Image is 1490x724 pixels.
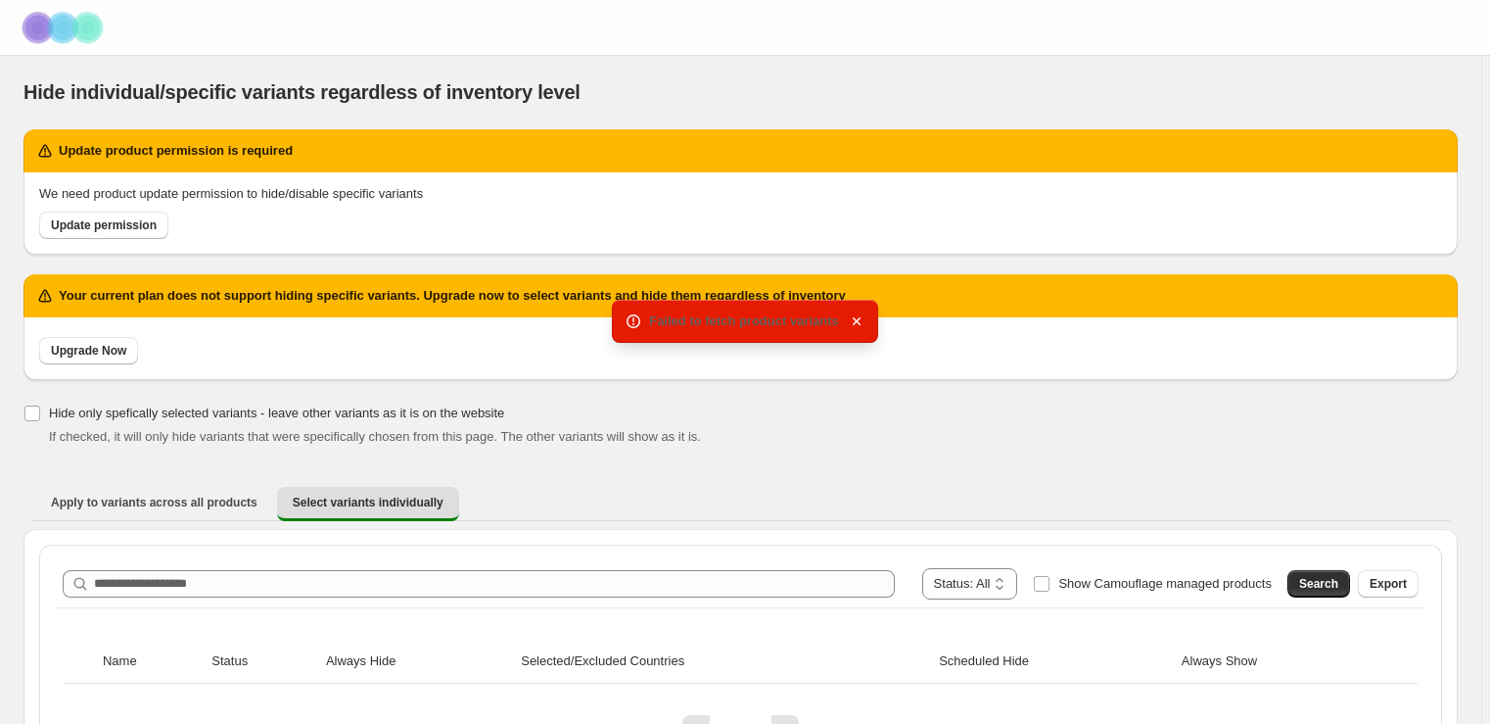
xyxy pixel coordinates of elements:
[649,314,839,328] span: Failed to fetch product variants
[59,286,846,306] h2: Your current plan does not support hiding specific variants. Upgrade now to select variants and h...
[49,429,701,444] span: If checked, it will only hide variants that were specifically chosen from this page. The other va...
[1358,570,1419,598] button: Export
[933,640,1176,684] th: Scheduled Hide
[51,343,126,359] span: Upgrade Now
[39,337,138,364] a: Upgrade Now
[39,186,423,201] span: We need product update permission to hide/disable specific variants
[35,487,273,518] button: Apply to variants across all products
[1287,570,1350,598] button: Search
[206,640,320,684] th: Status
[320,640,515,684] th: Always Hide
[1299,576,1338,592] span: Search
[51,495,257,510] span: Apply to variants across all products
[1058,576,1272,591] span: Show Camouflage managed products
[59,141,293,161] h2: Update product permission is required
[277,487,459,521] button: Select variants individually
[51,217,157,233] span: Update permission
[97,640,206,684] th: Name
[515,640,933,684] th: Selected/Excluded Countries
[293,495,443,510] span: Select variants individually
[39,212,168,239] a: Update permission
[1176,640,1384,684] th: Always Show
[1370,576,1407,592] span: Export
[23,81,581,103] span: Hide individual/specific variants regardless of inventory level
[49,406,504,420] span: Hide only spefically selected variants - leave other variants as it is on the website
